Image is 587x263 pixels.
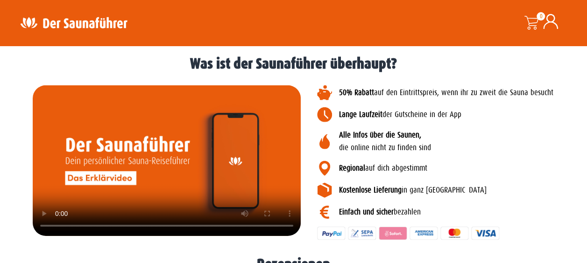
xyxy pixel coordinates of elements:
b: Regional [339,164,365,173]
b: Lange Laufzeit [339,110,382,119]
p: auf dich abgestimmt [339,162,583,174]
p: auf den Eintrittspreis, wenn ihr zu zweit die Sauna besucht [339,87,583,99]
b: Alle Infos über die Saunen, [339,131,421,139]
p: die online nicht zu finden sind [339,129,583,154]
p: der Gutscheine in der App [339,109,583,121]
span: 0 [537,12,545,21]
b: 50% Rabatt [339,88,374,97]
b: Kostenlose Lieferung [339,186,402,194]
p: bezahlen [339,206,583,218]
b: Einfach und sicher [339,208,394,216]
h1: Was ist der Saunaführer überhaupt? [12,56,575,71]
p: in ganz [GEOGRAPHIC_DATA] [339,184,583,196]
